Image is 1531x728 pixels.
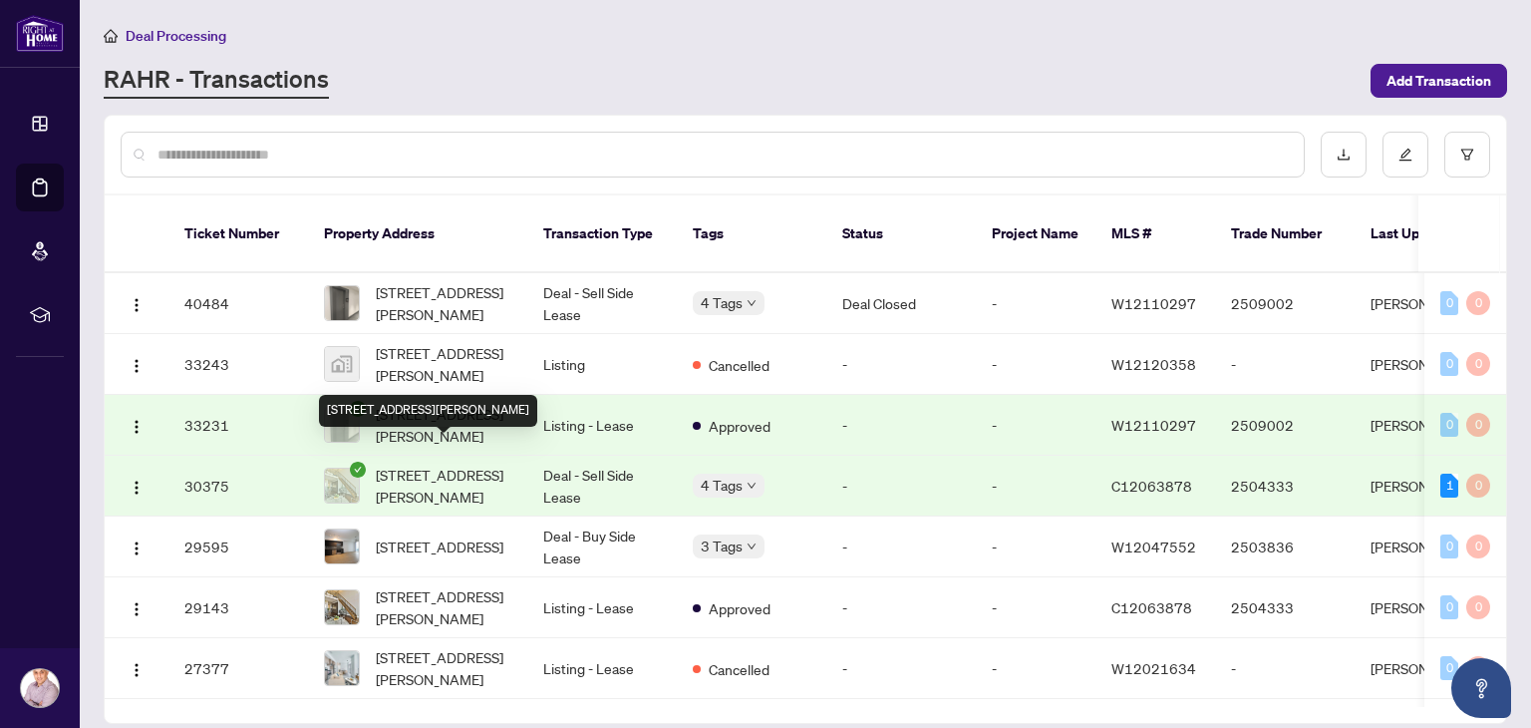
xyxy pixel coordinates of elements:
th: Ticket Number [168,195,308,273]
td: 27377 [168,638,308,699]
td: - [826,577,976,638]
img: Logo [129,662,145,678]
th: Transaction Type [527,195,677,273]
button: Logo [121,531,153,562]
td: 29595 [168,517,308,577]
img: thumbnail-img [325,347,359,381]
div: 0 [1440,656,1458,680]
div: 0 [1466,474,1490,498]
div: 0 [1440,291,1458,315]
span: home [104,29,118,43]
th: Last Updated By [1355,195,1504,273]
button: filter [1444,132,1490,178]
th: Tags [677,195,826,273]
span: Deal Processing [126,27,226,45]
span: 3 Tags [701,535,743,557]
td: - [1215,638,1355,699]
td: 2509002 [1215,395,1355,456]
button: Add Transaction [1371,64,1507,98]
td: 40484 [168,273,308,334]
span: Cancelled [709,658,769,680]
td: 2509002 [1215,273,1355,334]
span: 4 Tags [701,474,743,497]
div: 0 [1466,291,1490,315]
span: Cancelled [709,354,769,376]
td: 33231 [168,395,308,456]
span: down [747,542,757,551]
td: 2503836 [1215,517,1355,577]
button: download [1321,132,1367,178]
span: [STREET_ADDRESS][PERSON_NAME] [376,281,511,325]
td: Listing - Lease [527,638,677,699]
span: W12110297 [1111,416,1196,434]
td: Deal - Buy Side Lease [527,517,677,577]
td: Deal Closed [826,273,976,334]
span: W12120358 [1111,355,1196,373]
td: 29143 [168,577,308,638]
img: thumbnail-img [325,590,359,624]
button: edit [1382,132,1428,178]
td: [PERSON_NAME] [1355,456,1504,517]
div: 0 [1466,656,1490,680]
img: Logo [129,601,145,617]
img: logo [16,15,64,52]
td: - [826,334,976,395]
button: Logo [121,348,153,380]
span: down [747,481,757,491]
button: Logo [121,470,153,502]
td: Deal - Sell Side Lease [527,456,677,517]
td: - [976,577,1095,638]
th: Project Name [976,195,1095,273]
td: - [976,334,1095,395]
div: 0 [1466,535,1490,558]
div: 0 [1466,352,1490,376]
th: Status [826,195,976,273]
img: Logo [129,358,145,374]
span: C12063878 [1111,477,1192,495]
span: Approved [709,597,770,619]
img: Logo [129,541,145,556]
img: thumbnail-img [325,651,359,685]
th: Trade Number [1215,195,1355,273]
td: - [826,638,976,699]
td: 2504333 [1215,456,1355,517]
span: download [1337,148,1351,162]
a: RAHR - Transactions [104,63,329,99]
span: W12110297 [1111,294,1196,312]
td: [PERSON_NAME] [1355,517,1504,577]
td: Listing - Lease [527,577,677,638]
td: [PERSON_NAME] [1355,334,1504,395]
span: [STREET_ADDRESS][PERSON_NAME] [376,342,511,386]
td: - [826,395,976,456]
div: 0 [1440,595,1458,619]
span: Approved [709,415,770,437]
div: 1 [1440,474,1458,498]
div: 0 [1466,413,1490,437]
img: thumbnail-img [325,286,359,320]
button: Logo [121,591,153,623]
th: Property Address [308,195,527,273]
button: Logo [121,409,153,441]
th: MLS # [1095,195,1215,273]
td: [PERSON_NAME] [1355,577,1504,638]
div: 0 [1440,535,1458,558]
span: W12047552 [1111,538,1196,555]
span: [STREET_ADDRESS][PERSON_NAME] [376,585,511,629]
img: Profile Icon [21,669,59,707]
span: filter [1460,148,1474,162]
span: [STREET_ADDRESS][PERSON_NAME] [376,464,511,508]
span: down [747,298,757,308]
div: [STREET_ADDRESS][PERSON_NAME] [319,395,537,427]
td: Listing - Lease [527,395,677,456]
td: - [976,273,1095,334]
img: thumbnail-img [325,469,359,503]
td: - [826,517,976,577]
span: check-circle [350,462,366,478]
span: C12063878 [1111,598,1192,616]
td: - [976,395,1095,456]
span: Add Transaction [1386,65,1491,97]
img: Logo [129,480,145,496]
button: Open asap [1451,658,1511,718]
button: Logo [121,287,153,319]
span: [STREET_ADDRESS][PERSON_NAME] [376,646,511,690]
